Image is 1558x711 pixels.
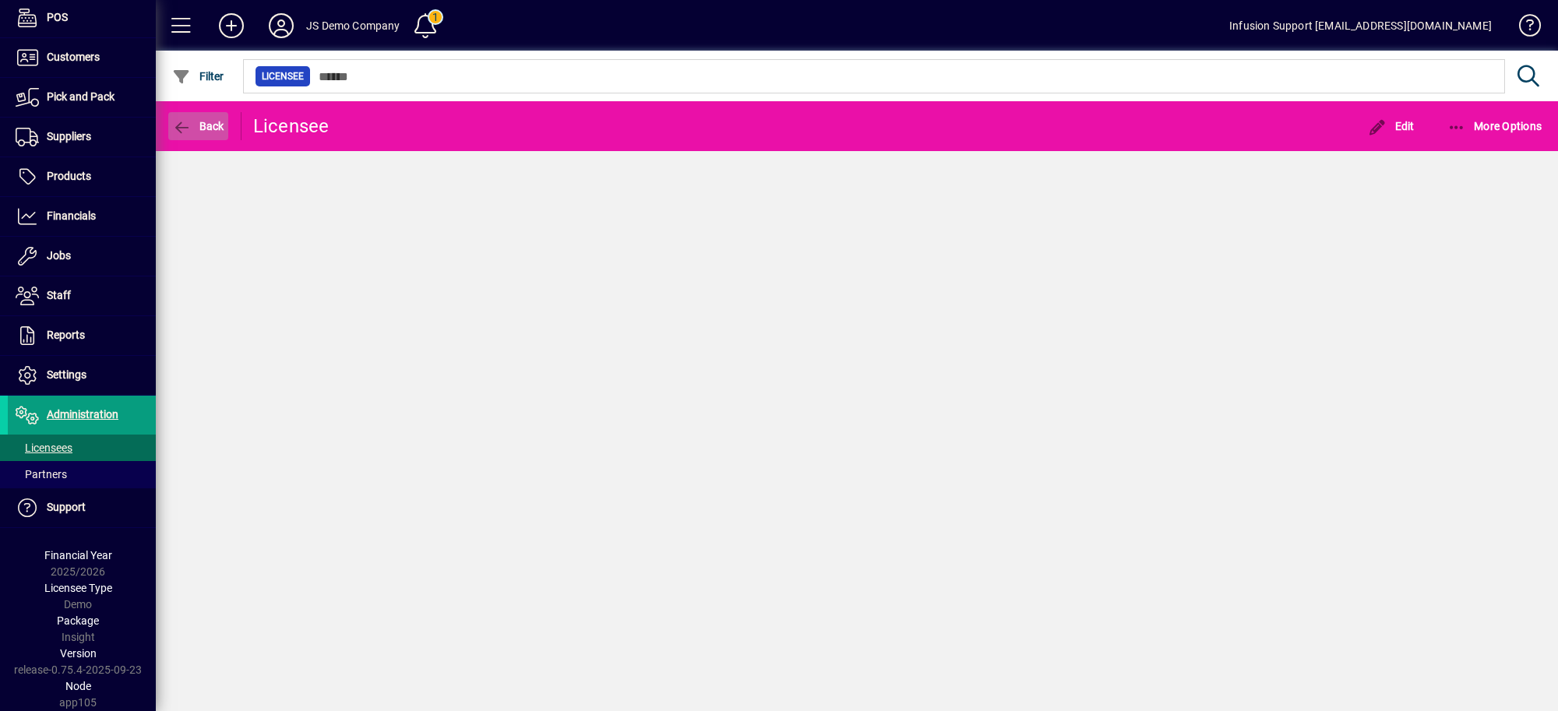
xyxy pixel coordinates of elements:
span: Staff [47,289,71,301]
button: Add [206,12,256,40]
span: Back [172,120,224,132]
span: Licensee [262,69,304,84]
button: Edit [1364,112,1419,140]
span: Licensee Type [44,582,112,594]
div: Licensee [253,114,330,139]
a: Knowledge Base [1507,3,1539,54]
span: Financials [47,209,96,222]
a: Licensees [8,435,156,461]
span: Partners [16,468,67,480]
a: Staff [8,276,156,315]
span: Reports [47,329,85,341]
div: JS Demo Company [306,13,400,38]
span: Filter [172,70,224,83]
span: Suppliers [47,130,91,143]
span: Administration [47,408,118,421]
button: Profile [256,12,306,40]
span: More Options [1447,120,1542,132]
app-page-header-button: Back [156,112,241,140]
a: Settings [8,356,156,395]
button: Back [168,112,228,140]
span: Node [65,680,91,692]
span: Products [47,170,91,182]
span: Licensees [16,442,72,454]
div: Infusion Support [EMAIL_ADDRESS][DOMAIN_NAME] [1229,13,1492,38]
a: Reports [8,316,156,355]
span: Settings [47,368,86,381]
span: Support [47,501,86,513]
a: Jobs [8,237,156,276]
button: More Options [1443,112,1546,140]
button: Filter [168,62,228,90]
a: Suppliers [8,118,156,157]
span: Version [60,647,97,660]
a: Support [8,488,156,527]
span: POS [47,11,68,23]
a: Pick and Pack [8,78,156,117]
span: Financial Year [44,549,112,561]
a: Partners [8,461,156,487]
span: Pick and Pack [47,90,115,103]
a: Products [8,157,156,196]
span: Package [57,614,99,627]
span: Edit [1368,120,1415,132]
a: Customers [8,38,156,77]
span: Jobs [47,249,71,262]
a: Financials [8,197,156,236]
span: Customers [47,51,100,63]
